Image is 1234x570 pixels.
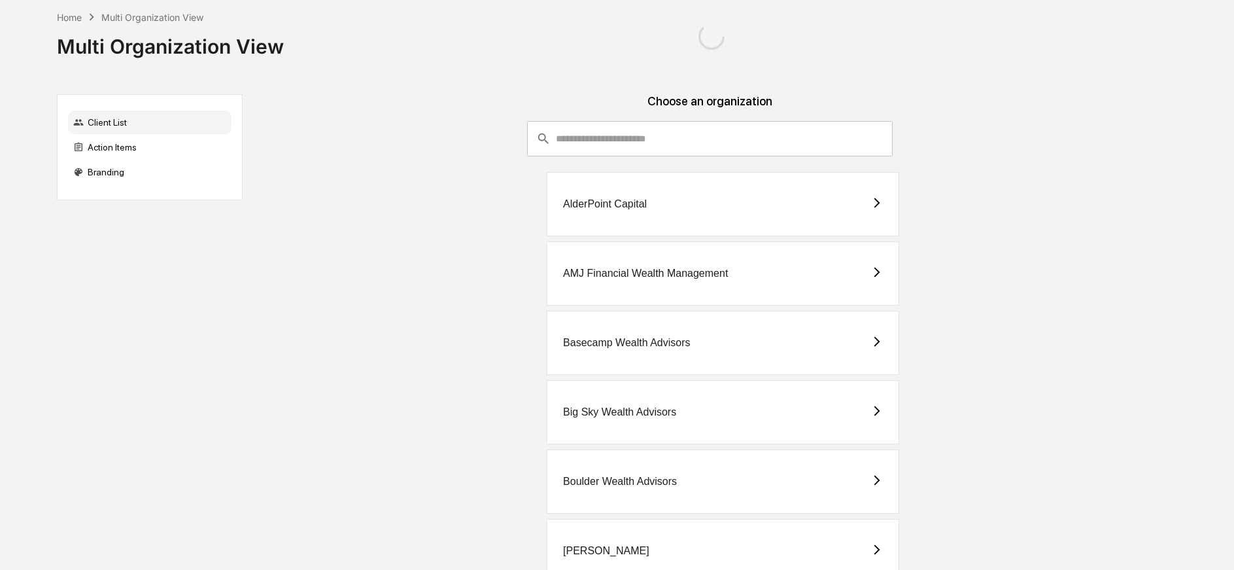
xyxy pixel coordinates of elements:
[563,476,677,488] div: Boulder Wealth Advisors
[253,94,1167,121] div: Choose an organization
[527,121,893,156] div: consultant-dashboard__filter-organizations-search-bar
[57,24,284,58] div: Multi Organization View
[563,198,647,210] div: AlderPoint Capital
[68,160,231,184] div: Branding
[563,337,690,349] div: Basecamp Wealth Advisors
[563,406,676,418] div: Big Sky Wealth Advisors
[68,135,231,159] div: Action Items
[563,545,649,557] div: [PERSON_NAME]
[57,12,82,23] div: Home
[101,12,203,23] div: Multi Organization View
[68,111,231,134] div: Client List
[563,268,728,279] div: AMJ Financial Wealth Management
